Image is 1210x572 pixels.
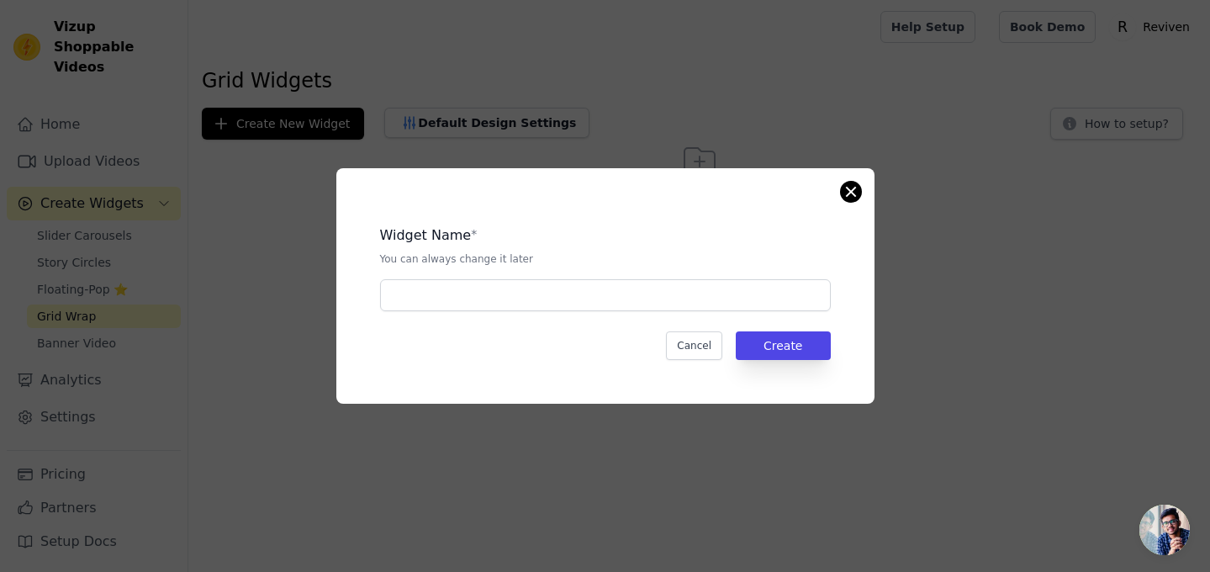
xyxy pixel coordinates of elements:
p: You can always change it later [380,252,831,266]
button: Create [736,331,831,360]
button: Cancel [666,331,722,360]
button: Close modal [841,182,861,202]
legend: Widget Name [380,225,472,246]
div: Åben chat [1139,505,1190,555]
